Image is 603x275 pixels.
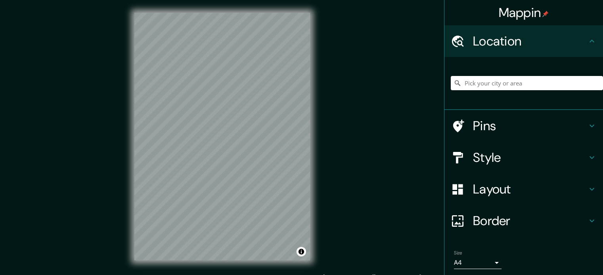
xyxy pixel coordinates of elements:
img: pin-icon.png [542,11,549,17]
h4: Pins [473,118,587,134]
h4: Border [473,213,587,229]
div: Layout [444,173,603,205]
button: Toggle attribution [297,247,306,256]
h4: Layout [473,181,587,197]
div: Border [444,205,603,237]
input: Pick your city or area [451,76,603,90]
h4: Location [473,33,587,49]
div: Style [444,142,603,173]
div: Location [444,25,603,57]
canvas: Map [134,13,310,260]
div: Pins [444,110,603,142]
h4: Mappin [499,5,549,21]
label: Size [454,250,462,256]
div: A4 [454,256,502,269]
h4: Style [473,150,587,165]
